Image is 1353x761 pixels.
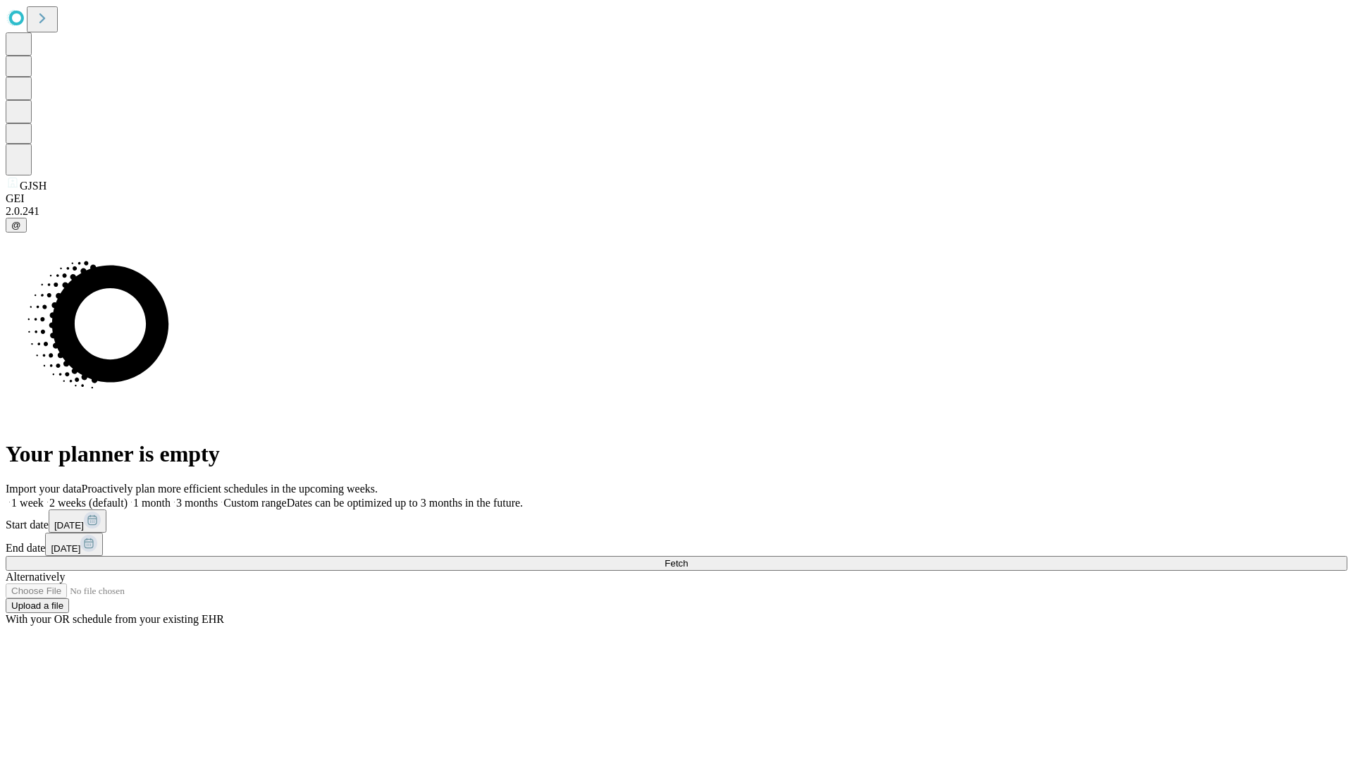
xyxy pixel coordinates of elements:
div: End date [6,533,1347,556]
span: Proactively plan more efficient schedules in the upcoming weeks. [82,483,378,495]
span: Dates can be optimized up to 3 months in the future. [287,497,523,509]
span: Alternatively [6,571,65,583]
span: [DATE] [54,520,84,531]
span: Import your data [6,483,82,495]
span: [DATE] [51,543,80,554]
span: Fetch [665,558,688,569]
button: Fetch [6,556,1347,571]
span: 1 week [11,497,44,509]
span: With your OR schedule from your existing EHR [6,613,224,625]
div: Start date [6,509,1347,533]
span: 2 weeks (default) [49,497,128,509]
span: 3 months [176,497,218,509]
span: GJSH [20,180,47,192]
h1: Your planner is empty [6,441,1347,467]
div: GEI [6,192,1347,205]
span: Custom range [223,497,286,509]
button: [DATE] [49,509,106,533]
button: [DATE] [45,533,103,556]
button: @ [6,218,27,233]
span: 1 month [133,497,171,509]
button: Upload a file [6,598,69,613]
div: 2.0.241 [6,205,1347,218]
span: @ [11,220,21,230]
